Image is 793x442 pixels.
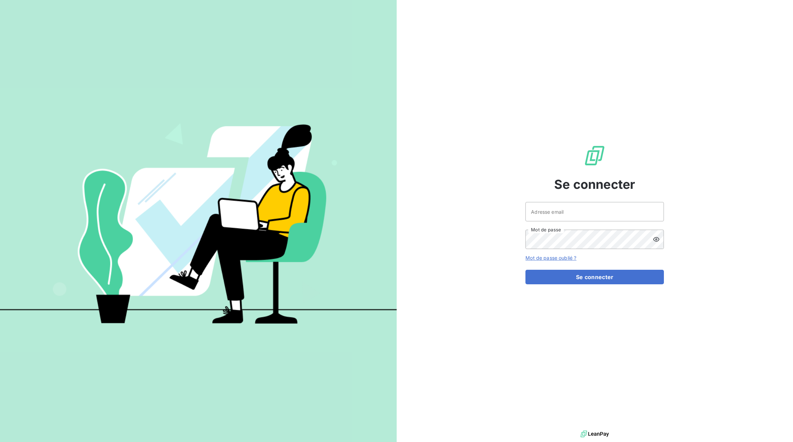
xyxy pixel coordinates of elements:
[525,255,576,261] a: Mot de passe oublié ?
[525,202,664,221] input: placeholder
[580,429,609,439] img: logo
[554,175,635,194] span: Se connecter
[525,270,664,284] button: Se connecter
[584,145,606,167] img: Logo LeanPay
